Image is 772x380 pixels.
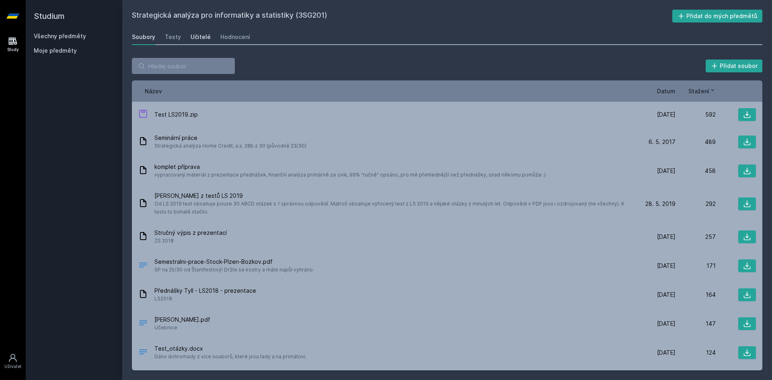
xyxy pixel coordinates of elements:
span: Test_otázky.docx [154,345,306,353]
div: PDF [138,318,148,330]
div: Uživatel [4,364,21,370]
a: Testy [165,29,181,45]
div: 171 [675,262,716,270]
span: Moje předměty [34,47,77,55]
span: 6. 5. 2017 [649,138,675,146]
span: LS2018 [154,295,256,303]
div: Study [7,47,19,53]
span: Učebnice [154,324,210,332]
a: Učitelé [191,29,211,45]
span: [DATE] [657,111,675,119]
span: [DATE] [657,233,675,241]
div: 592 [675,111,716,119]
button: Stažení [688,87,716,95]
div: Hodnocení [220,33,250,41]
div: 489 [675,138,716,146]
span: Dáno dohromady z více souborů, které jsou tady a na primátovi. [154,353,306,361]
a: Study [2,32,24,57]
span: [DATE] [657,349,675,357]
button: Název [145,87,162,95]
div: PDF [138,260,148,272]
a: Soubory [132,29,155,45]
span: komplet příprava [154,163,546,171]
span: [DATE] [657,262,675,270]
div: 292 [675,200,716,208]
h2: Strategická analýza pro informatiky a statistiky (3SG201) [132,10,672,23]
div: DOCX [138,347,148,359]
span: 28. 5. 2019 [645,200,675,208]
div: 124 [675,349,716,357]
div: Soubory [132,33,155,41]
div: 147 [675,320,716,328]
button: Datum [657,87,675,95]
a: Hodnocení [220,29,250,45]
span: [DATE] [657,320,675,328]
span: [PERSON_NAME] z testů LS 2019 [154,192,632,200]
div: Testy [165,33,181,41]
span: ZS 2018 [154,237,227,245]
span: SP na 25/30 od Štamfestový! Držte se kostry a máte napůl vyhráno. [154,266,314,274]
span: Stručný výpis z prezentací [154,229,227,237]
div: ZIP [138,109,148,121]
span: Strategická analýza Home Credit, a.s. 28b z 30 (původně 23/30) [154,142,306,150]
span: [DATE] [657,167,675,175]
button: Přidat do mých předmětů [672,10,763,23]
input: Hledej soubor [132,58,235,74]
span: [DATE] [657,291,675,299]
span: Test LS2019.zip [154,111,198,119]
a: Všechny předměty [34,33,86,39]
button: Přidat soubor [706,60,763,72]
span: Od LS 2019 test obsahuje pouze 30 ABCD otázek s 1 správnou odpovědí. Matroš obsahuje vyfocený tes... [154,200,632,216]
span: Semestralni-prace-Stock-Plzen-Bozkov.pdf [154,258,314,266]
span: vypracovaný materiál z prezentace přednášek, finanční analýza primárně ze cvik, 99% "ručně" opsán... [154,171,546,179]
span: Seminární práce [154,134,306,142]
div: 458 [675,167,716,175]
span: Přednášky Tyll - LS2018 - prezentace [154,287,256,295]
div: 257 [675,233,716,241]
span: Stažení [688,87,709,95]
div: Učitelé [191,33,211,41]
div: 164 [675,291,716,299]
span: [PERSON_NAME].pdf [154,316,210,324]
a: Uživatel [2,349,24,374]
